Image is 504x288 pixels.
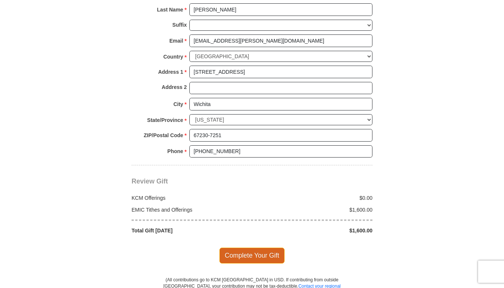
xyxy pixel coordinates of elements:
[173,99,183,109] strong: City
[219,248,285,263] span: Complete Your Gift
[169,36,183,46] strong: Email
[162,82,187,92] strong: Address 2
[128,227,252,234] div: Total Gift [DATE]
[172,20,187,30] strong: Suffix
[128,206,252,213] div: EMIC Tithes and Offerings
[252,227,377,234] div: $1,600.00
[252,194,377,202] div: $0.00
[144,130,183,140] strong: ZIP/Postal Code
[132,178,168,185] span: Review Gift
[168,146,183,156] strong: Phone
[147,115,183,125] strong: State/Province
[158,67,183,77] strong: Address 1
[163,52,183,62] strong: Country
[128,194,252,202] div: KCM Offerings
[252,206,377,213] div: $1,600.00
[157,4,183,15] strong: Last Name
